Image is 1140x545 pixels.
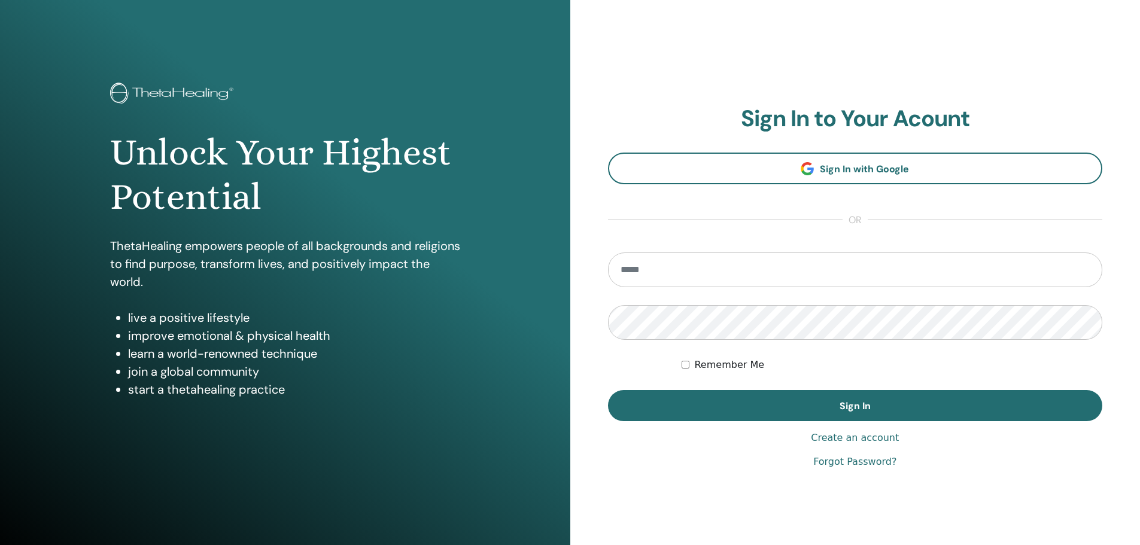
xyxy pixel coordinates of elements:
li: start a thetahealing practice [128,380,460,398]
div: Keep me authenticated indefinitely or until I manually logout [682,358,1102,372]
a: Forgot Password? [813,455,896,469]
span: Sign In with Google [820,163,909,175]
li: improve emotional & physical health [128,327,460,345]
h1: Unlock Your Highest Potential [110,130,460,220]
button: Sign In [608,390,1103,421]
li: learn a world-renowned technique [128,345,460,363]
h2: Sign In to Your Acount [608,105,1103,133]
a: Sign In with Google [608,153,1103,184]
p: ThetaHealing empowers people of all backgrounds and religions to find purpose, transform lives, a... [110,237,460,291]
span: or [843,213,868,227]
span: Sign In [840,400,871,412]
li: live a positive lifestyle [128,309,460,327]
a: Create an account [811,431,899,445]
label: Remember Me [694,358,764,372]
li: join a global community [128,363,460,380]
